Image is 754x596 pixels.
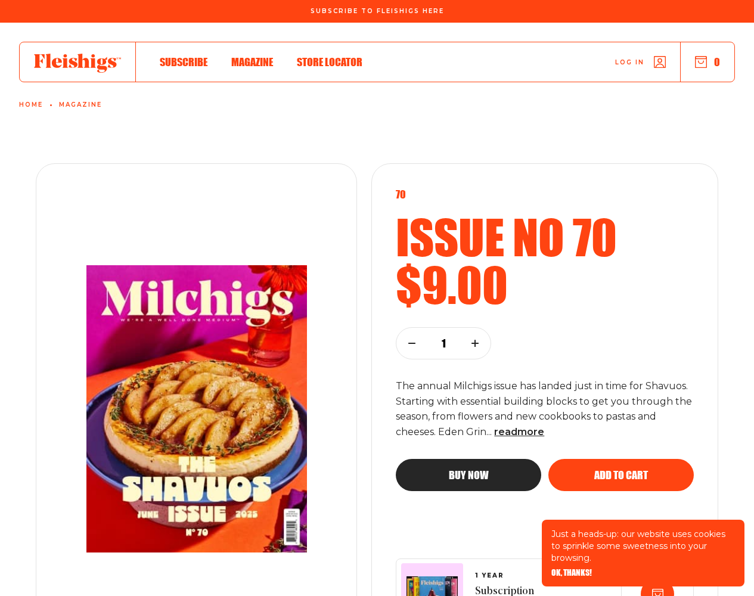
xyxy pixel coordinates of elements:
button: OK, THANKS! [551,569,592,577]
span: 1 YEAR [475,572,534,579]
a: Magazine [59,101,102,108]
span: Buy now [449,470,489,480]
p: 70 [396,188,694,201]
span: read more [494,426,544,437]
a: Subscribe [160,54,207,70]
span: Add to cart [594,470,648,480]
span: Subscribe To Fleishigs Here [311,8,444,15]
h2: $9.00 [396,260,694,308]
span: Log in [615,58,644,67]
a: Subscribe To Fleishigs Here [308,8,446,14]
button: Add to cart [548,459,694,491]
span: Store locator [297,55,362,69]
span: Magazine [231,55,273,69]
p: 1 [436,337,451,350]
a: Magazine [231,54,273,70]
button: 0 [695,55,720,69]
p: Just a heads-up: our website uses cookies to sprinkle some sweetness into your browsing. [551,528,735,564]
h2: Issue no 70 [396,213,694,260]
p: The annual Milchigs issue has landed just in time for Shavuos. Starting with essential building b... [396,378,694,440]
button: Buy now [396,459,541,491]
a: Log in [615,56,666,68]
a: Home [19,101,43,108]
span: Subscribe [160,55,207,69]
a: Store locator [297,54,362,70]
img: Issue number 70 [63,241,331,576]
